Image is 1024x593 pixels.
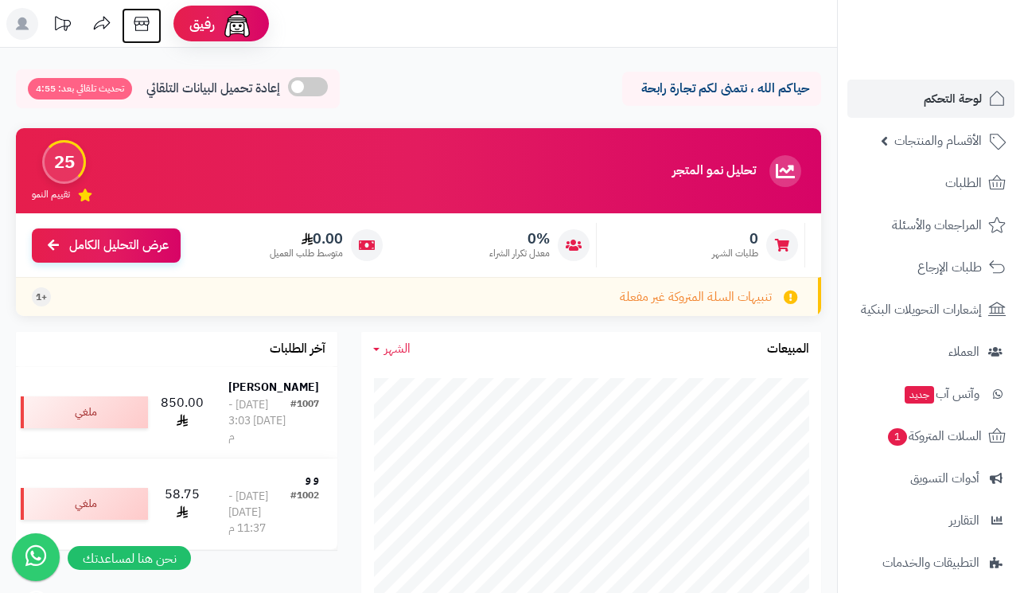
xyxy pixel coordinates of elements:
img: logo-2.png [916,39,1009,72]
span: متوسط طلب العميل [270,247,343,260]
p: حياكم الله ، نتمنى لكم تجارة رابحة [634,80,809,98]
div: #1007 [290,397,319,445]
a: تحديثات المنصة [42,8,82,44]
img: ai-face.png [221,8,253,40]
span: تقييم النمو [32,188,70,201]
h3: المبيعات [767,342,809,357]
span: الأقسام والمنتجات [894,130,982,152]
a: لوحة التحكم [847,80,1014,118]
span: تنبيهات السلة المتروكة غير مفعلة [620,288,772,306]
a: إشعارات التحويلات البنكية [847,291,1014,329]
a: الشهر [373,340,411,358]
a: طلبات الإرجاع [847,248,1014,287]
span: السلات المتروكة [886,425,982,447]
h3: آخر الطلبات [270,342,325,357]
span: إشعارات التحويلات البنكية [861,298,982,321]
span: 1 [888,428,907,446]
a: المراجعات والأسئلة [847,206,1014,244]
a: أدوات التسويق [847,459,1014,497]
div: ملغي [21,396,148,428]
span: لوحة التحكم [924,88,982,110]
strong: [PERSON_NAME] [228,379,319,396]
a: وآتس آبجديد [847,375,1014,413]
a: عرض التحليل الكامل [32,228,181,263]
span: طلبات الإرجاع [917,256,982,279]
span: الطلبات [945,172,982,194]
span: عرض التحليل الكامل [69,236,169,255]
span: 0 [712,230,758,248]
a: العملاء [847,333,1014,371]
span: وآتس آب [903,383,979,405]
span: 0.00 [270,230,343,248]
span: الشهر [384,339,411,358]
div: [DATE] - [DATE] 3:03 م [228,397,290,445]
a: الطلبات [847,164,1014,202]
a: السلات المتروكة1 [847,417,1014,455]
div: [DATE] - [DATE] 11:37 م [228,489,290,536]
span: التطبيقات والخدمات [882,552,979,574]
span: جديد [905,386,934,404]
h3: تحليل نمو المتجر [672,164,756,178]
span: +1 [36,291,47,304]
span: معدل تكرار الشراء [489,247,550,260]
td: 850.00 [154,367,210,458]
span: إعادة تحميل البيانات التلقائي [146,80,280,98]
div: #1002 [290,489,319,536]
div: ملغي [21,488,148,520]
span: طلبات الشهر [712,247,758,260]
span: تحديث تلقائي بعد: 4:55 [28,78,132,99]
span: المراجعات والأسئلة [892,214,982,236]
span: العملاء [948,341,979,363]
td: 58.75 [154,458,210,549]
strong: و و [306,470,319,487]
span: 0% [489,230,550,248]
span: التقارير [949,509,979,532]
span: أدوات التسويق [910,467,979,490]
a: التقارير [847,501,1014,540]
span: رفيق [189,14,215,33]
a: التطبيقات والخدمات [847,544,1014,582]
